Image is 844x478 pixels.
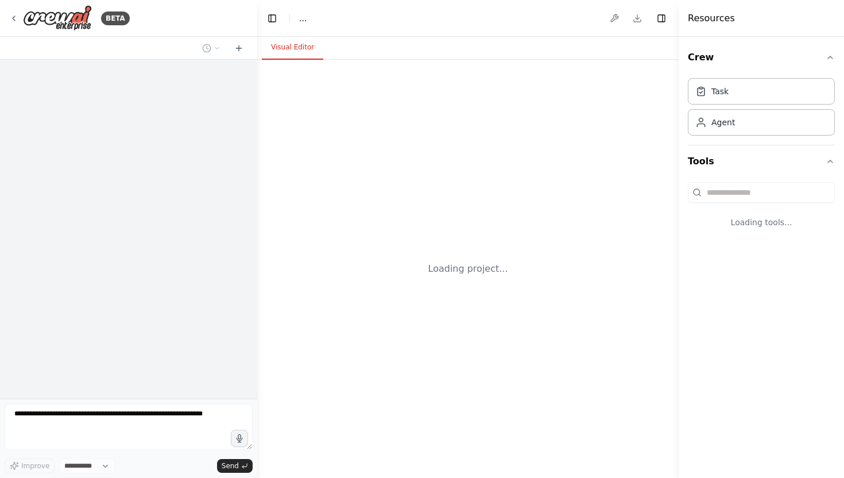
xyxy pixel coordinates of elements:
button: Improve [5,458,55,473]
button: Hide right sidebar [653,10,669,26]
button: Visual Editor [262,36,323,60]
button: Click to speak your automation idea [231,430,248,447]
div: Agent [711,117,735,128]
button: Hide left sidebar [264,10,280,26]
nav: breadcrumb [299,13,307,24]
button: Switch to previous chat [198,41,225,55]
img: Logo [23,5,92,31]
div: Tools [688,178,835,246]
div: Loading tools... [688,207,835,237]
button: Crew [688,41,835,74]
div: Task [711,86,729,97]
div: Crew [688,74,835,145]
button: Send [217,459,253,473]
span: Send [222,461,239,471]
button: Start a new chat [230,41,248,55]
h4: Resources [688,11,735,25]
div: BETA [101,11,130,25]
div: Loading project... [428,262,508,276]
button: Tools [688,145,835,178]
span: Improve [21,461,49,471]
span: ... [299,13,307,24]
